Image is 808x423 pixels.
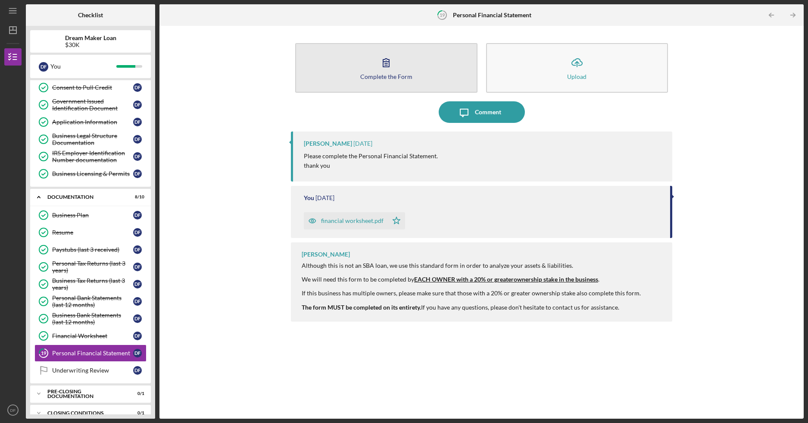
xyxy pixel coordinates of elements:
[133,349,142,357] div: D F
[34,113,147,131] a: Application InformationDF
[52,246,133,253] div: Paystubs (last 3 received)
[52,332,133,339] div: Financial Worksheet
[34,276,147,293] a: Business Tax Returns (last 3 years)DF
[133,83,142,92] div: D F
[34,241,147,258] a: Paystubs (last 3 received)DF
[302,290,641,297] div: If this business has multiple owners, please make sure that those with a 20% or greater ownership...
[34,345,147,362] a: 19Personal Financial StatementDF
[52,119,133,125] div: Application Information
[133,366,142,375] div: D F
[133,245,142,254] div: D F
[34,148,147,165] a: IRS Employer Identification Number documentationDF
[65,34,116,41] b: Dream Maker Loan
[50,59,116,74] div: You
[439,101,525,123] button: Comment
[39,62,48,72] div: D F
[34,310,147,327] a: Business Bank Statements (last 12 months)DF
[52,295,133,308] div: Personal Bank Statements (last 12 months)
[440,12,445,18] tspan: 19
[52,367,133,374] div: Underwriting Review
[52,98,133,112] div: Government Issued Identification Document
[41,351,47,356] tspan: 19
[129,194,144,200] div: 8 / 10
[302,276,641,283] div: We will need this form to be completed by .
[52,229,133,236] div: Resume
[34,327,147,345] a: Financial WorksheetDF
[133,297,142,306] div: D F
[133,118,142,126] div: D F
[353,140,372,147] time: 2025-09-09 17:34
[133,100,142,109] div: D F
[34,224,147,241] a: ResumeDF
[34,131,147,148] a: Business Legal Structure DocumentationDF
[302,251,350,258] div: [PERSON_NAME]
[52,132,133,146] div: Business Legal Structure Documentation
[486,43,668,93] button: Upload
[52,212,133,219] div: Business Plan
[133,314,142,323] div: D F
[360,73,412,80] div: Complete the Form
[34,207,147,224] a: Business PlanDF
[304,161,438,170] p: thank you
[34,362,147,379] a: Underwriting ReviewDF
[453,12,531,19] b: Personal Financial Statement
[34,165,147,182] a: Business Licensing & PermitsDF
[315,194,334,201] time: 2025-09-08 22:25
[47,194,123,200] div: Documentation
[321,217,384,224] div: financial worksheet.pdf
[133,263,142,271] div: D F
[304,212,405,229] button: financial worksheet.pdf
[304,194,314,201] div: You
[133,280,142,288] div: D F
[133,152,142,161] div: D F
[34,79,147,96] a: Consent to Pull CreditDF
[414,276,514,283] strong: EACH OWNER with a 20% or greater
[302,304,421,311] strong: The form MUST be completed on its entirety.
[304,140,352,147] div: [PERSON_NAME]
[567,73,587,80] div: Upload
[34,96,147,113] a: Government Issued Identification DocumentDF
[47,410,123,416] div: Closing Conditions
[52,84,133,91] div: Consent to Pull Credit
[295,43,477,93] button: Complete the Form
[133,228,142,237] div: D F
[52,260,133,274] div: Personal Tax Returns (last 3 years)
[129,391,144,396] div: 0 / 1
[47,389,123,399] div: Pre-Closing Documentation
[133,135,142,144] div: D F
[133,211,142,219] div: D F
[302,262,641,311] div: If you have any questions, please don't hesitate to contact us for assistance.
[34,293,147,310] a: Personal Bank Statements (last 12 months)DF
[52,150,133,163] div: IRS Employer Identification Number documentation
[475,101,501,123] div: Comment
[514,276,598,283] u: ownership stake in the business
[52,277,133,291] div: Business Tax Returns (last 3 years)
[304,151,438,161] p: Please complete the Personal Financial Statement.
[65,41,116,48] div: $30K
[129,410,144,416] div: 0 / 1
[52,312,133,326] div: Business Bank Statements (last 12 months)
[133,169,142,178] div: D F
[78,12,103,19] b: Checklist
[34,258,147,276] a: Personal Tax Returns (last 3 years)DF
[133,332,142,340] div: D F
[4,401,22,419] button: DF
[302,262,641,269] div: Although this is not an SBA loan, we use this standard form in order to analyze your assets & lia...
[10,408,16,413] text: DF
[52,350,133,357] div: Personal Financial Statement
[52,170,133,177] div: Business Licensing & Permits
